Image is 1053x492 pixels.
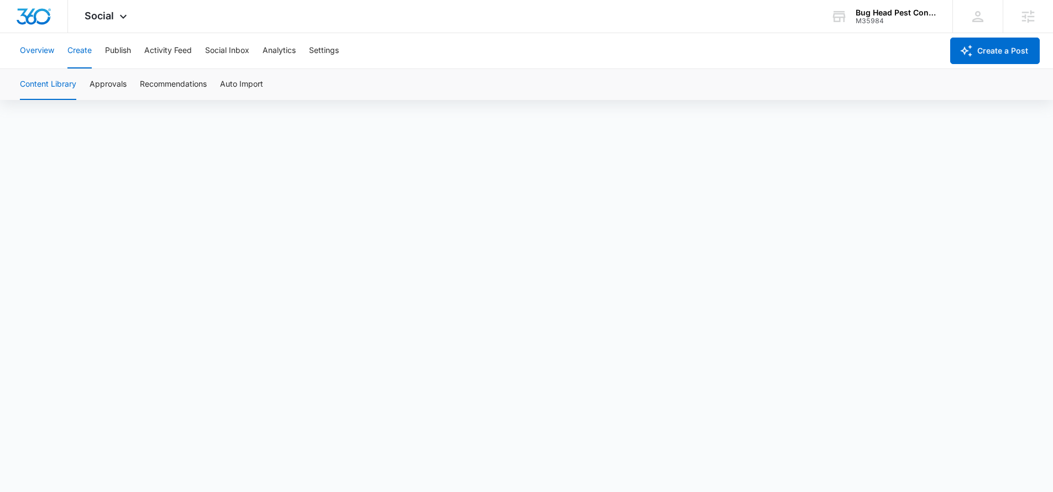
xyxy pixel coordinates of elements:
[856,17,936,25] div: account id
[20,33,54,68] button: Overview
[85,10,114,22] span: Social
[144,33,192,68] button: Activity Feed
[205,33,249,68] button: Social Inbox
[67,33,92,68] button: Create
[140,69,207,100] button: Recommendations
[950,38,1040,64] button: Create a Post
[105,33,131,68] button: Publish
[90,69,127,100] button: Approvals
[20,69,76,100] button: Content Library
[263,33,296,68] button: Analytics
[220,69,263,100] button: Auto Import
[856,8,936,17] div: account name
[309,33,339,68] button: Settings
